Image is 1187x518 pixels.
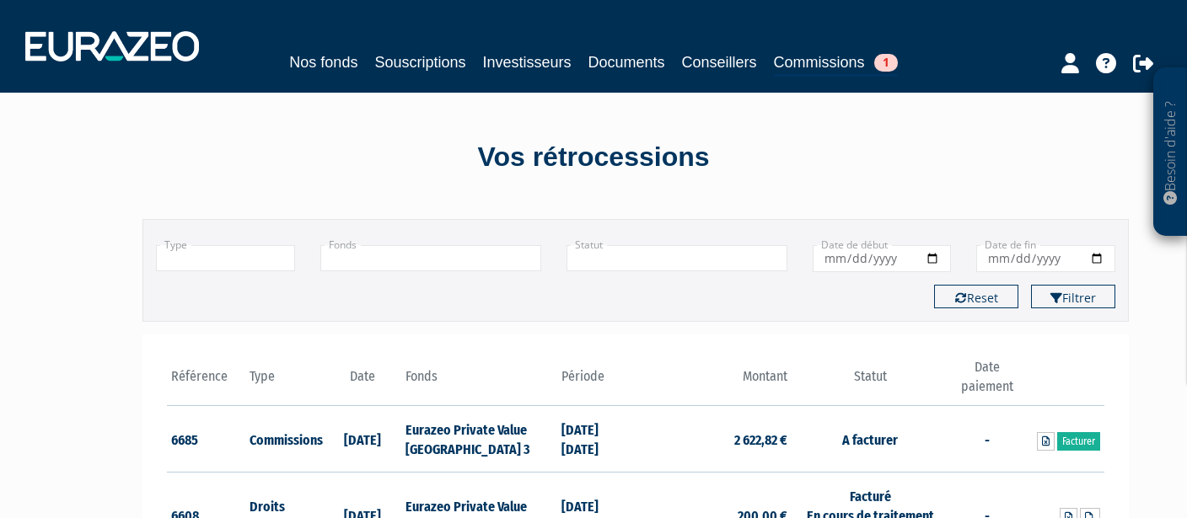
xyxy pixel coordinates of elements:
[482,51,571,74] a: Investisseurs
[1057,432,1100,451] a: Facturer
[374,51,465,74] a: Souscriptions
[245,358,324,406] th: Type
[792,358,948,406] th: Statut
[588,51,665,74] a: Documents
[289,51,357,74] a: Nos fonds
[167,358,245,406] th: Référence
[774,51,898,77] a: Commissions1
[323,406,401,473] td: [DATE]
[948,406,1027,473] td: -
[113,138,1074,177] div: Vos rétrocessions
[636,406,792,473] td: 2 622,82 €
[245,406,324,473] td: Commissions
[948,358,1027,406] th: Date paiement
[25,31,199,61] img: 1732889491-logotype_eurazeo_blanc_rvb.png
[1161,77,1180,228] p: Besoin d'aide ?
[401,358,557,406] th: Fonds
[934,285,1018,308] button: Reset
[682,51,757,74] a: Conseillers
[1031,285,1115,308] button: Filtrer
[557,406,636,473] td: [DATE] [DATE]
[792,406,948,473] td: A facturer
[636,358,792,406] th: Montant
[401,406,557,473] td: Eurazeo Private Value [GEOGRAPHIC_DATA] 3
[323,358,401,406] th: Date
[167,406,245,473] td: 6685
[557,358,636,406] th: Période
[874,54,898,72] span: 1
